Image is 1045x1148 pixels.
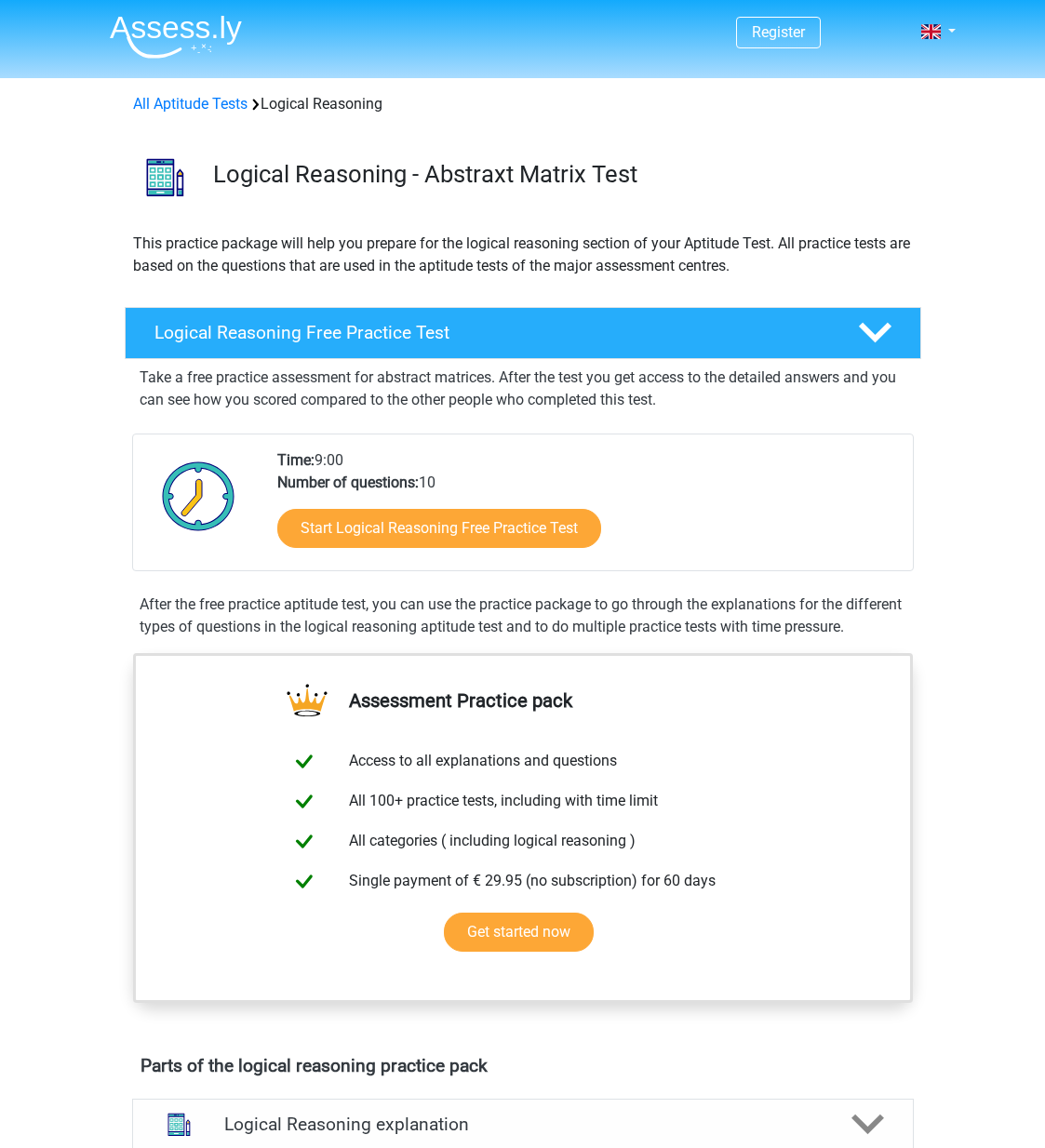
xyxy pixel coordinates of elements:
a: All Aptitude Tests [133,95,248,113]
a: Get started now [444,913,594,952]
a: Register [752,23,805,41]
div: Logical Reasoning [126,93,920,115]
a: Logical Reasoning Free Practice Test [117,307,929,359]
img: Clock [152,449,246,542]
h4: Logical Reasoning Free Practice Test [154,322,828,343]
b: Number of questions: [277,474,419,491]
h4: Logical Reasoning explanation [224,1114,822,1135]
img: logical reasoning explanations [155,1101,203,1148]
h3: Logical Reasoning - Abstraxt Matrix Test [213,160,906,189]
img: logical reasoning [126,138,205,217]
div: 9:00 10 [263,449,912,570]
p: Take a free practice assessment for abstract matrices. After the test you get access to the detai... [140,367,906,411]
b: Time: [277,451,315,469]
p: This practice package will help you prepare for the logical reasoning section of your Aptitude Te... [133,233,913,277]
h4: Parts of the logical reasoning practice pack [141,1055,905,1076]
div: After the free practice aptitude test, you can use the practice package to go through the explana... [132,594,914,638]
img: Assessly [110,15,242,59]
a: Start Logical Reasoning Free Practice Test [277,509,601,548]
